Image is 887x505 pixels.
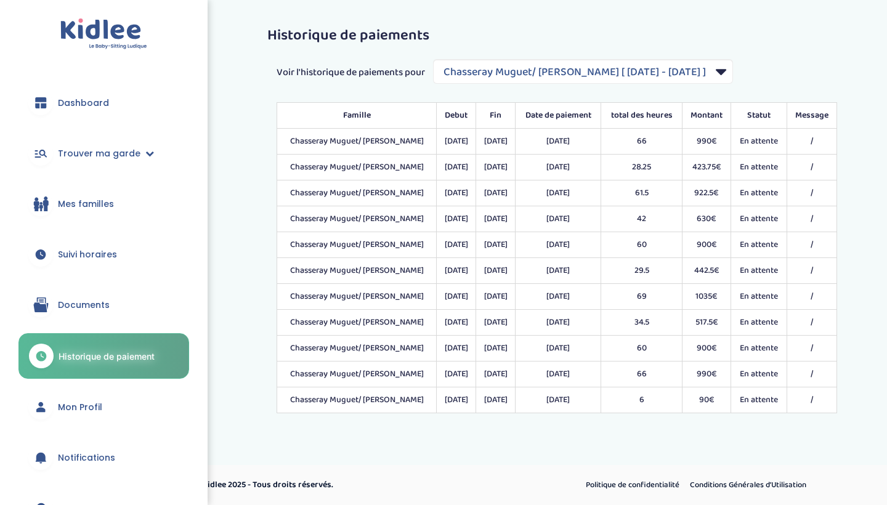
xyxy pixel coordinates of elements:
td: En attente [731,155,787,180]
td: En attente [731,258,787,284]
span: Notifications [58,451,115,464]
td: [DATE] [476,180,516,206]
td: [DATE] [436,206,476,232]
td: Chasseray Muguet/ [PERSON_NAME] [277,232,437,258]
th: Montant [682,103,731,129]
td: Chasseray Muguet/ [PERSON_NAME] [277,336,437,362]
h3: Historique de paiements [267,28,846,44]
p: © Kidlee 2025 - Tous droits réservés. [195,479,496,491]
td: Chasseray Muguet/ [PERSON_NAME] [277,155,437,180]
td: 990€ [682,129,731,155]
td: / [787,258,837,284]
td: 29.5 [601,258,682,284]
td: En attente [731,284,787,310]
td: / [787,232,837,258]
td: [DATE] [516,155,601,180]
td: [DATE] [436,310,476,336]
td: / [787,180,837,206]
td: [DATE] [516,284,601,310]
td: [DATE] [476,129,516,155]
td: / [787,129,837,155]
td: En attente [731,180,787,206]
th: Fin [476,103,516,129]
td: [DATE] [516,232,601,258]
td: / [787,336,837,362]
th: Date de paiement [516,103,601,129]
td: [DATE] [476,232,516,258]
th: Message [787,103,837,129]
span: Dashboard [58,97,109,110]
td: 66 [601,362,682,387]
td: Chasseray Muguet/ [PERSON_NAME] [277,129,437,155]
td: [DATE] [476,206,516,232]
span: Trouver ma garde [58,147,140,160]
th: Statut [731,103,787,129]
span: Mes familles [58,198,114,211]
td: 60 [601,232,682,258]
span: Historique de paiement [59,350,155,363]
a: Documents [18,283,189,327]
td: 61.5 [601,180,682,206]
td: [DATE] [476,362,516,387]
td: 66 [601,129,682,155]
td: [DATE] [516,129,601,155]
td: 423.75€ [682,155,731,180]
td: En attente [731,387,787,413]
td: En attente [731,336,787,362]
td: [DATE] [436,387,476,413]
td: [DATE] [516,258,601,284]
td: [DATE] [516,180,601,206]
a: Suivi horaires [18,232,189,277]
a: Mon Profil [18,385,189,429]
a: Politique de confidentialité [581,477,684,493]
a: Historique de paiement [18,333,189,379]
td: [DATE] [436,258,476,284]
td: / [787,310,837,336]
td: [DATE] [476,284,516,310]
td: [DATE] [476,336,516,362]
td: [DATE] [516,206,601,232]
td: 34.5 [601,310,682,336]
img: logo.svg [60,18,147,50]
span: Documents [58,299,110,312]
td: / [787,206,837,232]
td: [DATE] [516,336,601,362]
td: [DATE] [436,155,476,180]
td: 1035€ [682,284,731,310]
td: [DATE] [436,284,476,310]
td: [DATE] [516,310,601,336]
td: 990€ [682,362,731,387]
td: 442.5€ [682,258,731,284]
td: 922.5€ [682,180,731,206]
td: 60 [601,336,682,362]
td: 6 [601,387,682,413]
td: / [787,387,837,413]
td: 90€ [682,387,731,413]
td: Chasseray Muguet/ [PERSON_NAME] [277,387,437,413]
span: Suivi horaires [58,248,117,261]
a: Conditions Générales d’Utilisation [686,477,811,493]
td: En attente [731,129,787,155]
td: [DATE] [436,336,476,362]
td: En attente [731,310,787,336]
td: Chasseray Muguet/ [PERSON_NAME] [277,206,437,232]
td: [DATE] [476,258,516,284]
td: 630€ [682,206,731,232]
td: [DATE] [516,362,601,387]
td: 900€ [682,232,731,258]
td: [DATE] [436,362,476,387]
td: [DATE] [436,129,476,155]
td: / [787,362,837,387]
td: [DATE] [476,387,516,413]
td: 69 [601,284,682,310]
td: [DATE] [516,387,601,413]
td: [DATE] [436,180,476,206]
th: total des heures [601,103,682,129]
td: / [787,155,837,180]
a: Dashboard [18,81,189,125]
td: En attente [731,206,787,232]
td: [DATE] [436,232,476,258]
td: 517.5€ [682,310,731,336]
td: [DATE] [476,310,516,336]
th: Debut [436,103,476,129]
